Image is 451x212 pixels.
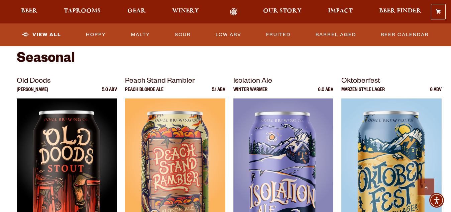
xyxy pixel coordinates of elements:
[213,27,244,43] a: Low ABV
[341,76,442,88] p: Oktoberfest
[60,8,105,16] a: Taprooms
[379,8,421,14] span: Beer Finder
[378,27,432,43] a: Beer Calendar
[102,88,117,98] p: 5.0 ABV
[123,8,150,16] a: Gear
[263,8,302,14] span: Our Story
[128,27,153,43] a: Malty
[83,27,109,43] a: Hoppy
[430,88,442,98] p: 6 ABV
[172,27,194,43] a: Sour
[221,8,246,16] a: Odell Home
[212,88,225,98] p: 5.1 ABV
[21,8,37,14] span: Beer
[429,193,444,208] div: Accessibility Menu
[127,8,146,14] span: Gear
[17,52,434,68] h2: Seasonal
[125,88,163,98] p: Peach Blonde Ale
[17,88,48,98] p: [PERSON_NAME]
[125,76,225,88] p: Peach Stand Rambler
[324,8,357,16] a: Impact
[17,76,117,88] p: Old Doods
[233,88,267,98] p: Winter Warmer
[418,179,434,195] a: Scroll to top
[64,8,101,14] span: Taprooms
[233,76,334,88] p: Isolation Ale
[263,27,293,43] a: Fruited
[17,8,42,16] a: Beer
[341,88,385,98] p: Marzen Style Lager
[172,8,199,14] span: Winery
[259,8,306,16] a: Our Story
[375,8,426,16] a: Beer Finder
[313,27,359,43] a: Barrel Aged
[19,27,64,43] a: View All
[168,8,203,16] a: Winery
[318,88,333,98] p: 6.0 ABV
[328,8,353,14] span: Impact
